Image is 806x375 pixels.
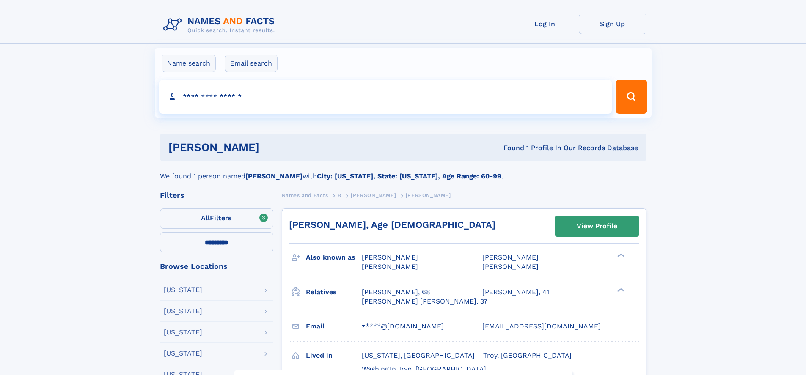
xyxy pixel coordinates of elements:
a: [PERSON_NAME] [PERSON_NAME], 37 [362,297,487,306]
label: Email search [225,55,278,72]
h3: Email [306,319,362,334]
a: [PERSON_NAME], 41 [482,287,549,297]
label: Filters [160,208,273,229]
span: Troy, [GEOGRAPHIC_DATA] [483,351,572,359]
b: City: [US_STATE], State: [US_STATE], Age Range: 60-99 [317,172,501,180]
a: Names and Facts [282,190,328,200]
img: Logo Names and Facts [160,14,282,36]
b: [PERSON_NAME] [245,172,303,180]
div: We found 1 person named with . [160,161,646,181]
div: Filters [160,192,273,199]
span: [PERSON_NAME] [482,263,539,271]
div: [US_STATE] [164,350,202,357]
a: [PERSON_NAME], 68 [362,287,430,297]
span: All [201,214,210,222]
span: [PERSON_NAME] [482,253,539,261]
a: Log In [511,14,579,34]
h3: Relatives [306,285,362,299]
div: ❯ [615,253,625,258]
span: [PERSON_NAME] [362,263,418,271]
div: ❯ [615,287,625,293]
div: [US_STATE] [164,287,202,293]
span: B [338,192,341,198]
a: [PERSON_NAME] [351,190,396,200]
div: Found 1 Profile In Our Records Database [381,143,638,153]
input: search input [159,80,612,114]
a: Sign Up [579,14,646,34]
div: [US_STATE] [164,329,202,336]
a: [PERSON_NAME], Age [DEMOGRAPHIC_DATA] [289,219,495,230]
h1: [PERSON_NAME] [168,142,382,153]
span: [PERSON_NAME] [362,253,418,261]
span: [EMAIL_ADDRESS][DOMAIN_NAME] [482,322,601,330]
label: Name search [162,55,216,72]
a: B [338,190,341,200]
h3: Also known as [306,250,362,265]
h3: Lived in [306,348,362,363]
a: View Profile [555,216,639,236]
button: Search Button [616,80,647,114]
span: [PERSON_NAME] [351,192,396,198]
div: [US_STATE] [164,308,202,315]
span: [PERSON_NAME] [406,192,451,198]
div: View Profile [577,216,617,236]
span: [US_STATE], [GEOGRAPHIC_DATA] [362,351,475,359]
div: Browse Locations [160,263,273,270]
span: Washingtn Twp, [GEOGRAPHIC_DATA] [362,365,486,373]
